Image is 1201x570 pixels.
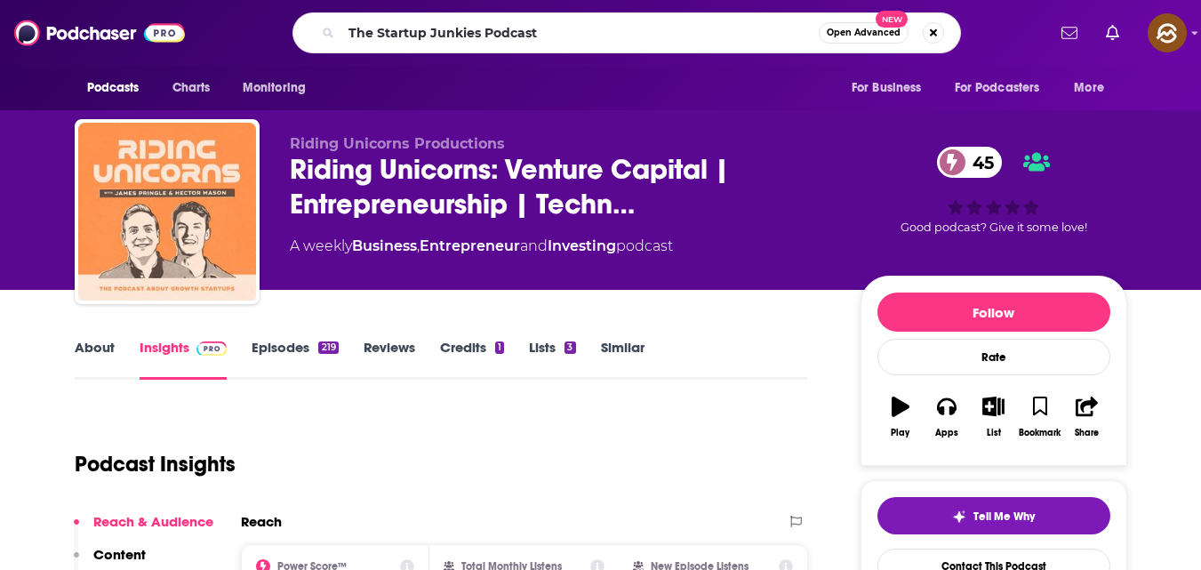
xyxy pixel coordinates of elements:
a: Lists3 [529,339,575,380]
input: Search podcasts, credits, & more... [341,19,819,47]
div: Search podcasts, credits, & more... [292,12,961,53]
button: Follow [877,293,1110,332]
div: List [987,428,1001,438]
p: Reach & Audience [93,513,213,530]
div: 45Good podcast? Give it some love! [861,135,1127,245]
button: Play [877,385,924,449]
a: About [75,339,115,380]
button: tell me why sparkleTell Me Why [877,497,1110,534]
div: Rate [877,339,1110,375]
button: open menu [839,71,944,105]
span: Logged in as hey85204 [1148,13,1187,52]
span: Monitoring [243,76,306,100]
a: Show notifications dropdown [1099,18,1126,48]
a: Credits1 [440,339,504,380]
button: Bookmark [1017,385,1063,449]
span: Good podcast? Give it some love! [901,221,1087,234]
div: Apps [935,428,958,438]
a: Investing [548,237,616,254]
button: open menu [75,71,163,105]
a: Reviews [364,339,415,380]
button: Apps [924,385,970,449]
button: List [970,385,1016,449]
img: Riding Unicorns: Venture Capital | Entrepreneurship | Technology [78,123,256,301]
h1: Podcast Insights [75,451,236,478]
p: Content [93,546,146,563]
button: Reach & Audience [74,513,213,546]
span: Podcasts [87,76,140,100]
a: Business [352,237,417,254]
h2: Reach [241,513,282,530]
button: open menu [943,71,1066,105]
span: , [417,237,420,254]
div: A weekly podcast [290,236,673,257]
div: Share [1075,428,1099,438]
span: 45 [955,147,1003,178]
div: Play [891,428,909,438]
button: Show profile menu [1148,13,1187,52]
span: Charts [172,76,211,100]
span: Open Advanced [827,28,901,37]
span: For Podcasters [955,76,1040,100]
span: Tell Me Why [973,510,1035,524]
img: Podchaser Pro [196,341,228,356]
span: New [876,11,908,28]
span: Riding Unicorns Productions [290,135,505,152]
a: 45 [937,147,1003,178]
a: Show notifications dropdown [1054,18,1085,48]
span: For Business [852,76,922,100]
img: User Profile [1148,13,1187,52]
span: More [1074,76,1104,100]
img: Podchaser - Follow, Share and Rate Podcasts [14,16,185,50]
button: Share [1063,385,1109,449]
img: tell me why sparkle [952,510,966,524]
button: open menu [230,71,329,105]
a: Similar [601,339,645,380]
div: Bookmark [1019,428,1061,438]
a: Episodes219 [252,339,338,380]
a: Entrepreneur [420,237,520,254]
span: and [520,237,548,254]
button: open menu [1061,71,1126,105]
div: 3 [564,341,575,354]
div: 1 [495,341,504,354]
a: Charts [161,71,221,105]
button: Open AdvancedNew [819,22,909,44]
div: 219 [318,341,338,354]
a: InsightsPodchaser Pro [140,339,228,380]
